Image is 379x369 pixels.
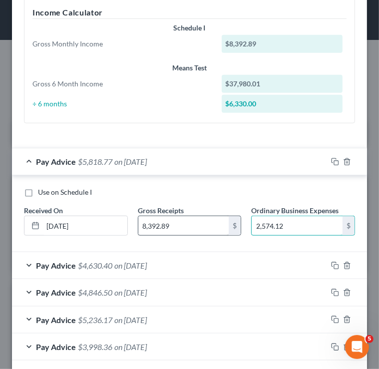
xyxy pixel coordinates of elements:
[36,288,76,297] span: Pay Advice
[114,342,147,352] span: on [DATE]
[78,261,112,270] span: $4,630.40
[38,188,92,196] span: Use on Schedule I
[36,157,76,166] span: Pay Advice
[27,79,217,89] div: Gross 6 Month Income
[114,157,147,166] span: on [DATE]
[222,95,343,113] div: $6,330.00
[222,75,343,93] div: $37,980.01
[78,315,112,325] span: $5,236.17
[229,216,241,235] div: $
[78,288,112,297] span: $4,846.50
[24,206,63,215] span: Received On
[27,39,217,49] div: Gross Monthly Income
[27,99,217,109] div: ÷ 6 months
[366,335,374,343] span: 5
[78,342,112,352] span: $3,998.36
[36,261,76,270] span: Pay Advice
[36,342,76,352] span: Pay Advice
[345,335,369,359] iframe: Intercom live chat
[222,35,343,53] div: $8,392.89
[78,157,112,166] span: $5,818.77
[251,205,339,216] label: Ordinary Business Expenses
[36,315,76,325] span: Pay Advice
[343,216,355,235] div: $
[252,216,343,235] input: 0.00
[138,216,229,235] input: 0.00
[43,216,127,235] input: MM/DD/YYYY
[32,63,347,73] div: Means Test
[114,288,147,297] span: on [DATE]
[114,315,147,325] span: on [DATE]
[32,6,347,19] h5: Income Calculator
[32,23,347,33] div: Schedule I
[114,261,147,270] span: on [DATE]
[138,205,184,216] label: Gross Receipts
